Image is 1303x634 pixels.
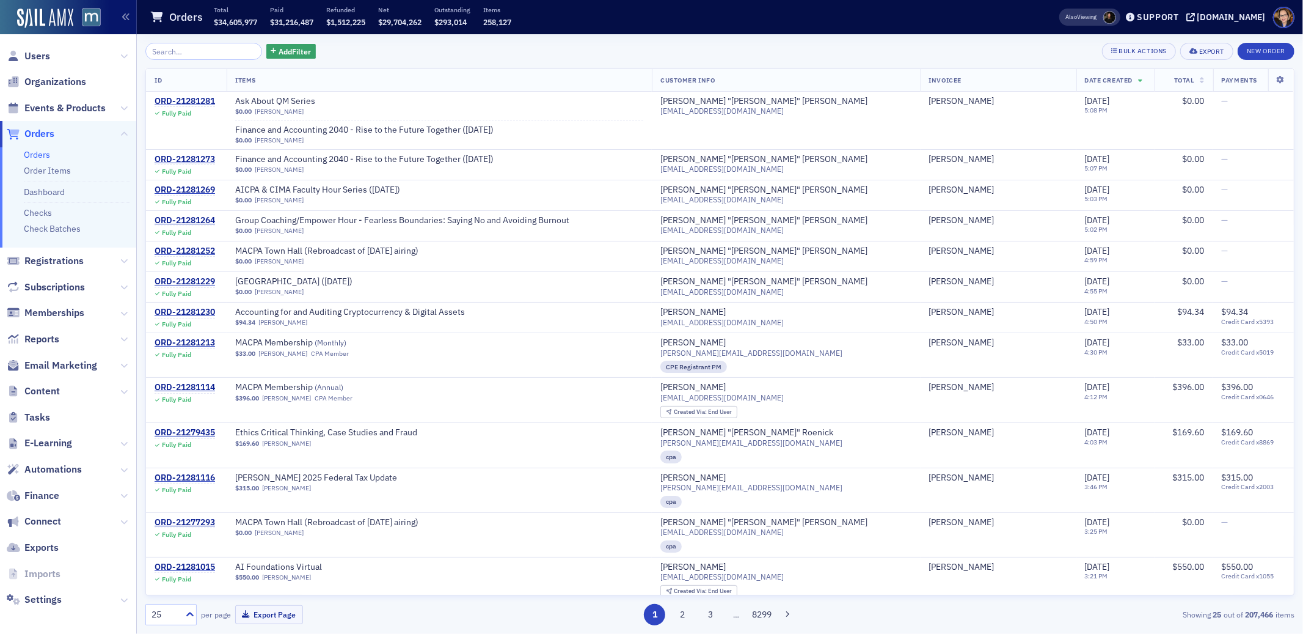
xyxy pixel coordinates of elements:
div: [PERSON_NAME] [929,562,995,573]
a: [PERSON_NAME] [929,215,995,226]
a: [PERSON_NAME] [929,154,995,165]
a: [PERSON_NAME] [929,473,995,484]
div: [PERSON_NAME] "[PERSON_NAME]" Roenick [660,427,833,438]
a: Finance and Accounting 2040 - Rise to the Future Together ([DATE]) [235,125,494,136]
span: Organizations [24,75,86,89]
a: Automations [7,463,82,476]
span: [EMAIL_ADDRESS][DOMAIN_NAME] [660,318,784,327]
span: Don Farmer’s 2025 Federal Tax Update [235,473,397,484]
span: $33.00 [235,350,255,358]
span: 258,127 [483,17,511,27]
span: $33.00 [1222,337,1249,348]
a: Ask About QM Series [235,96,389,107]
div: CPE Registrant PM [660,361,727,373]
span: — [1222,153,1228,164]
p: Items [483,6,511,14]
span: Created Via : [674,408,708,416]
span: $0.00 [1183,245,1205,256]
p: Paid [270,6,313,14]
a: [PERSON_NAME] [929,246,995,257]
div: [PERSON_NAME] [660,337,726,348]
span: [DATE] [1085,184,1110,195]
a: Organizations [7,75,86,89]
span: — [1222,245,1228,256]
a: [PERSON_NAME] [255,227,304,235]
span: $293,014 [434,17,467,27]
span: [PERSON_NAME][EMAIL_ADDRESS][DOMAIN_NAME] [660,438,842,448]
span: Donna Delaney [929,337,1068,348]
a: MACPA Membership (Annual) [235,382,389,393]
div: Fully Paid [162,320,191,328]
span: Credit Card x8869 [1222,438,1285,446]
span: $169.60 [1222,427,1254,438]
span: Email Marketing [24,359,97,372]
a: Order Items [24,165,71,176]
span: $396.00 [1222,382,1254,393]
a: View Homepage [73,8,101,29]
span: [EMAIL_ADDRESS][DOMAIN_NAME] [660,226,784,235]
span: MACPA Membership [235,382,389,393]
span: [DATE] [1085,276,1110,287]
span: [DATE] [1085,427,1110,438]
a: MACPA Town Hall (Rebroadcast of [DATE] airing) [235,246,418,257]
span: Customer Info [660,76,715,84]
a: Accounting for and Auditing Cryptocurrency & Digital Assets [235,307,465,318]
a: [PERSON_NAME] "[PERSON_NAME]" [PERSON_NAME] [660,276,867,287]
a: [PERSON_NAME] "[PERSON_NAME]" [PERSON_NAME] [660,215,867,226]
div: ORD-21281116 [155,473,215,484]
a: SailAMX [17,9,73,28]
div: ORD-21277293 [155,517,215,528]
a: ORD-21281114 [155,382,215,393]
div: ORD-21281264 [155,215,215,226]
div: [PERSON_NAME] [660,562,726,573]
a: [PERSON_NAME] [929,427,995,438]
time: 4:55 PM [1085,287,1108,295]
a: New Order [1238,45,1294,56]
span: $0.00 [235,227,252,235]
time: 4:50 PM [1085,317,1108,326]
span: — [1222,215,1228,226]
span: MACPA Membership [235,337,389,348]
a: ORD-21281269 [155,185,215,196]
span: $0.00 [1183,95,1205,106]
div: Fully Paid [162,229,191,237]
a: [PERSON_NAME] [262,484,311,492]
button: Export [1180,43,1233,60]
time: 5:02 PM [1085,225,1108,234]
a: ORD-21281273 [155,154,215,165]
span: Credit Card x5019 [1222,348,1285,356]
a: [PERSON_NAME] "[PERSON_NAME]" [PERSON_NAME] [660,185,867,196]
span: [EMAIL_ADDRESS][DOMAIN_NAME] [660,256,784,265]
span: [DATE] [1085,95,1110,106]
span: $31,216,487 [270,17,313,27]
a: MACPA Town Hall (Rebroadcast of [DATE] airing) [235,517,418,528]
a: [PERSON_NAME] [255,257,304,265]
span: $0.00 [1183,153,1205,164]
a: AI Foundations Virtual [235,562,389,573]
a: [PERSON_NAME] [660,307,726,318]
a: [PERSON_NAME] [929,337,995,348]
div: Bulk Actions [1119,48,1167,54]
div: Fully Paid [162,198,191,206]
a: [PERSON_NAME] [929,276,995,287]
time: 4:30 PM [1085,348,1108,356]
div: ORD-21281230 [155,307,215,318]
a: ORD-21279435 [155,427,215,438]
div: ORD-21281229 [155,276,215,287]
a: [GEOGRAPHIC_DATA] ([DATE]) [235,276,389,287]
a: [PERSON_NAME] "[PERSON_NAME]" [PERSON_NAME] [660,517,867,528]
div: ORD-21281015 [155,562,215,573]
a: [PERSON_NAME] "[PERSON_NAME]" [PERSON_NAME] [660,96,867,107]
label: per page [201,609,231,620]
span: Date Created [1085,76,1133,84]
span: Tammi Valenzano [929,276,1068,287]
div: Fully Paid [162,290,191,298]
